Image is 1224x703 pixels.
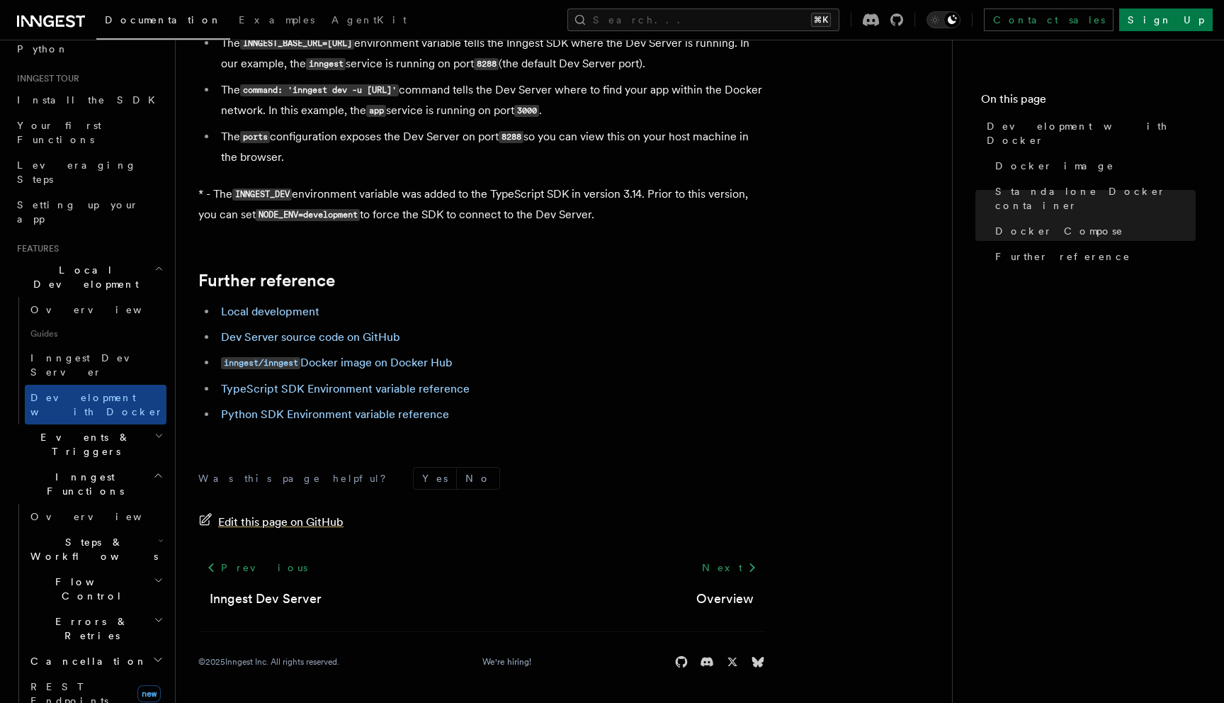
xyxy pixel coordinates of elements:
span: Docker image [995,159,1114,173]
a: Inngest Dev Server [210,589,322,609]
a: Docker image [990,153,1196,179]
span: Steps & Workflows [25,535,158,563]
span: Guides [25,322,166,345]
button: Toggle dark mode [926,11,960,28]
a: We're hiring! [482,656,531,668]
span: Further reference [995,249,1130,264]
a: Python [11,36,166,62]
li: The command tells the Dev Server where to find your app within the Docker network. In this exampl... [217,80,765,121]
span: Flow Control [25,575,154,603]
span: Features [11,243,59,254]
a: Dev Server source code on GitHub [221,330,400,344]
p: * - The environment variable was added to the TypeScript SDK in version 3.14. Prior to this versi... [198,184,765,225]
span: Your first Functions [17,120,101,145]
span: Leveraging Steps [17,159,137,185]
a: Further reference [990,244,1196,269]
button: Local Development [11,257,166,297]
code: ports [240,131,270,143]
span: Install the SDK [17,94,164,106]
code: INNGEST_BASE_URL=[URL] [240,38,354,50]
code: command: 'inngest dev -u [URL]' [240,84,399,96]
a: Edit this page on GitHub [198,512,344,532]
a: Python SDK Environment variable reference [221,407,449,421]
kbd: ⌘K [811,13,831,27]
a: Standalone Docker container [990,179,1196,218]
a: Development with Docker [25,385,166,424]
span: Local Development [11,263,154,291]
a: Documentation [96,4,230,40]
a: Setting up your app [11,192,166,232]
code: inngest [306,58,346,70]
span: Events & Triggers [11,430,154,459]
a: Docker Compose [990,218,1196,244]
button: Errors & Retries [25,609,166,648]
a: Inngest Dev Server [25,345,166,385]
a: Development with Docker [981,113,1196,153]
code: INNGEST_DEV [232,189,292,201]
li: The configuration exposes the Dev Server on port so you can view this on your host machine in the... [217,127,765,167]
code: inngest/inngest [221,357,300,369]
span: Setting up your app [17,199,139,225]
span: new [137,685,161,702]
code: NODE_ENV=development [256,209,360,221]
code: 8288 [499,131,523,143]
code: app [366,105,386,117]
code: 3000 [514,105,539,117]
a: Examples [230,4,323,38]
span: Errors & Retries [25,614,154,643]
button: Events & Triggers [11,424,166,464]
button: Cancellation [25,648,166,674]
a: Previous [198,555,315,580]
a: AgentKit [323,4,415,38]
button: No [457,468,499,489]
h4: On this page [981,91,1196,113]
span: Inngest Functions [11,470,153,498]
a: Further reference [198,271,335,291]
a: Your first Functions [11,113,166,152]
div: © 2025 Inngest Inc. All rights reserved. [198,656,339,668]
button: Steps & Workflows [25,529,166,569]
span: Examples [239,14,314,26]
span: Docker Compose [995,224,1123,238]
span: Inngest tour [11,73,79,84]
span: AgentKit [331,14,407,26]
span: Documentation [105,14,222,26]
span: Edit this page on GitHub [218,512,344,532]
a: inngest/inngestDocker image on Docker Hub [221,356,453,369]
span: Python [17,43,69,55]
a: Overview [25,504,166,529]
a: Contact sales [984,9,1113,31]
li: The environment variable tells the Inngest SDK where the Dev Server is running. In our example, t... [217,33,765,74]
span: Standalone Docker container [995,184,1196,213]
button: Search...⌘K [567,9,839,31]
span: Development with Docker [30,392,164,417]
span: Development with Docker [987,119,1196,147]
a: Next [693,555,765,580]
a: Overview [696,589,754,609]
button: Inngest Functions [11,464,166,504]
p: Was this page helpful? [198,471,396,485]
a: Sign Up [1119,9,1213,31]
code: 8288 [474,58,499,70]
a: Overview [25,297,166,322]
a: Install the SDK [11,87,166,113]
div: Local Development [11,297,166,424]
button: Yes [414,468,456,489]
span: Overview [30,304,176,315]
span: Cancellation [25,654,147,668]
button: Flow Control [25,569,166,609]
a: TypeScript SDK Environment variable reference [221,382,470,395]
span: Overview [30,511,176,522]
span: Inngest Dev Server [30,352,152,378]
a: Local development [221,305,319,318]
a: Leveraging Steps [11,152,166,192]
